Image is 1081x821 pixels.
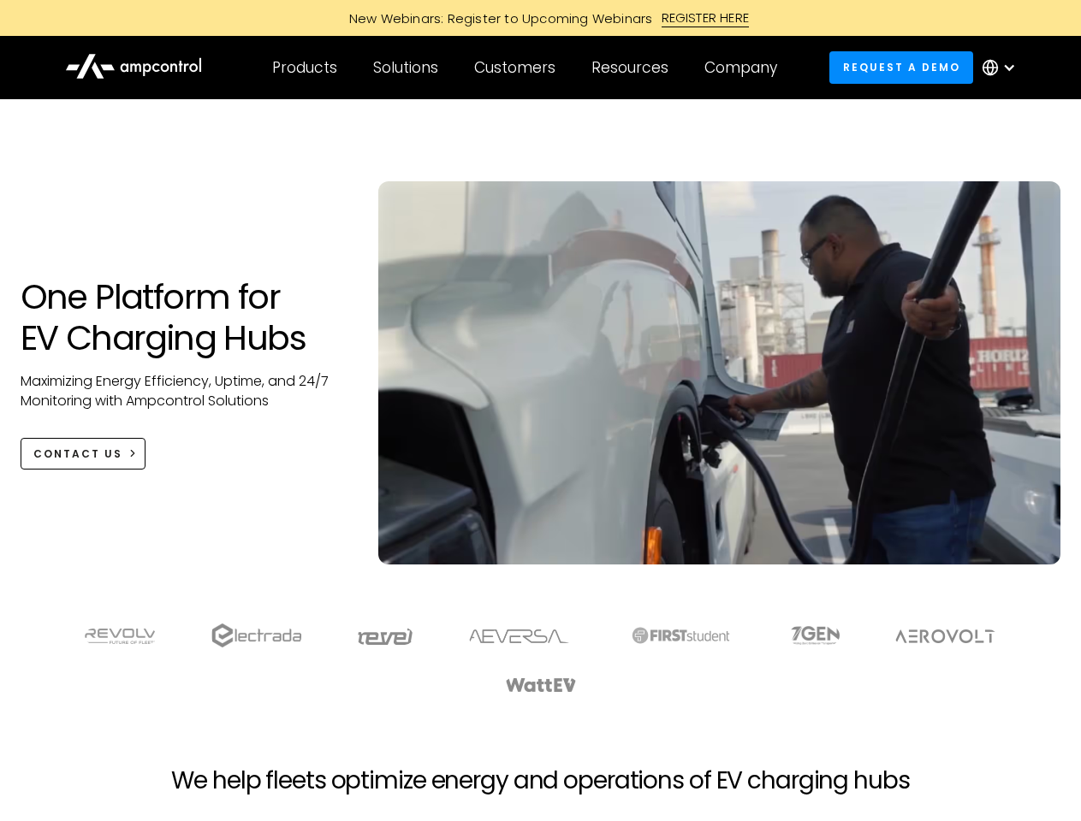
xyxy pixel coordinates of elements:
[829,51,973,83] a: Request a demo
[21,438,146,470] a: CONTACT US
[662,9,750,27] div: REGISTER HERE
[591,58,668,77] div: Resources
[704,58,777,77] div: Company
[373,58,438,77] div: Solutions
[33,446,122,462] div: CONTACT US
[171,766,909,795] h2: We help fleets optimize energy and operations of EV charging hubs
[272,58,337,77] div: Products
[505,678,577,692] img: WattEV logo
[474,58,555,77] div: Customers
[894,629,996,643] img: Aerovolt Logo
[332,9,662,27] div: New Webinars: Register to Upcoming Webinars
[211,623,301,647] img: electrada logo
[156,9,926,27] a: New Webinars: Register to Upcoming WebinarsREGISTER HERE
[21,276,345,358] h1: One Platform for EV Charging Hubs
[21,372,345,410] p: Maximizing Energy Efficiency, Uptime, and 24/7 Monitoring with Ampcontrol Solutions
